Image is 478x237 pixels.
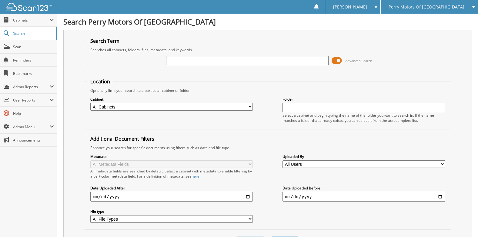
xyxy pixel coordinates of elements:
img: scan123-logo-white.svg [6,3,52,11]
div: Searches all cabinets, folders, files, metadata, and keywords [87,47,448,52]
legend: Search Term [87,38,122,44]
span: Bookmarks [13,71,54,76]
span: Admin Reports [13,84,50,89]
input: start [90,192,252,202]
label: Metadata [90,154,252,159]
label: Cabinet [90,97,252,102]
legend: Location [87,78,113,85]
span: Perry Motors Of [GEOGRAPHIC_DATA] [389,5,464,9]
span: Scan [13,44,54,49]
label: Date Uploaded After [90,185,252,191]
span: [PERSON_NAME] [333,5,367,9]
label: Uploaded By [282,154,445,159]
div: Optionally limit your search to a particular cabinet or folder [87,88,448,93]
a: here [192,174,199,179]
label: Folder [282,97,445,102]
legend: Additional Document Filters [87,135,157,142]
span: Advanced Search [345,58,372,63]
span: Admin Menu [13,124,50,129]
span: User Reports [13,98,50,103]
div: All metadata fields are searched by default. Select a cabinet with metadata to enable filtering b... [90,169,252,179]
span: Announcements [13,138,54,143]
span: Search [13,31,53,36]
input: end [282,192,445,202]
label: File type [90,209,252,214]
div: Select a cabinet and begin typing the name of the folder you want to search in. If the name match... [282,113,445,123]
h1: Search Perry Motors Of [GEOGRAPHIC_DATA] [63,17,472,27]
span: Help [13,111,54,116]
label: Date Uploaded Before [282,185,445,191]
span: Reminders [13,58,54,63]
div: Enhance your search for specific documents using filters such as date and file type. [87,145,448,150]
span: Cabinets [13,18,50,23]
